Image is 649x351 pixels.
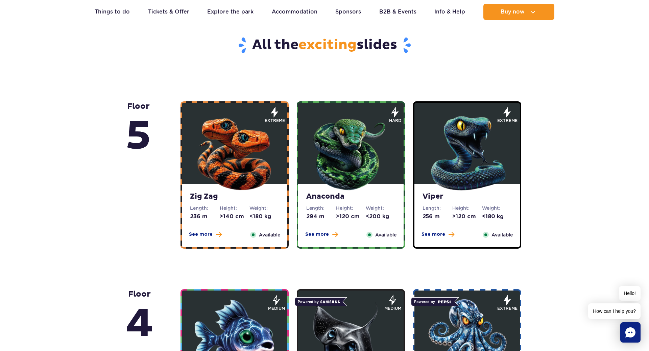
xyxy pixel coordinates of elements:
[126,101,151,161] strong: floor
[126,299,153,349] span: 4
[298,36,357,53] span: exciting
[336,205,366,211] dt: Height:
[126,289,153,349] strong: floor
[194,111,275,192] img: 683e9d18e24cb188547945.png
[482,205,512,211] dt: Weight:
[491,231,513,239] span: Available
[272,4,317,20] a: Accommodation
[295,297,343,306] span: Powered by
[95,4,130,20] a: Things to do
[366,213,395,220] dd: <200 kg
[306,205,336,211] dt: Length:
[501,9,525,15] span: Buy now
[220,213,249,220] dd: >140 cm
[620,322,641,343] div: Chat
[127,36,523,54] h2: All the slides
[482,213,512,220] dd: <180 kg
[126,111,151,161] span: 5
[336,213,366,220] dd: >120 cm
[189,231,222,238] button: See more
[422,231,445,238] span: See more
[384,305,401,311] span: medium
[259,231,280,239] span: Available
[190,192,279,201] strong: Zig Zag
[427,111,508,192] img: 683e9da1f380d703171350.png
[148,4,189,20] a: Tickets & Offer
[305,231,329,238] span: See more
[305,231,338,238] button: See more
[207,4,254,20] a: Explore the park
[249,213,279,220] dd: <180 kg
[189,231,213,238] span: See more
[249,205,279,211] dt: Weight:
[423,213,452,220] dd: 256 m
[423,192,512,201] strong: Viper
[335,4,361,20] a: Sponsors
[190,213,220,220] dd: 236 m
[366,205,395,211] dt: Weight:
[375,231,396,239] span: Available
[423,205,452,211] dt: Length:
[265,118,285,124] span: extreme
[389,118,401,124] span: hard
[190,205,220,211] dt: Length:
[452,213,482,220] dd: >120 cm
[588,303,641,319] span: How can I help you?
[379,4,416,20] a: B2B & Events
[483,4,554,20] button: Buy now
[497,305,518,311] span: extreme
[497,118,518,124] span: extreme
[619,286,641,301] span: Hello!
[268,305,285,311] span: medium
[411,297,455,306] span: Powered by
[434,4,465,20] a: Info & Help
[422,231,454,238] button: See more
[306,192,395,201] strong: Anaconda
[220,205,249,211] dt: Height:
[310,111,391,192] img: 683e9d7f6dccb324111516.png
[452,205,482,211] dt: Height:
[306,213,336,220] dd: 294 m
